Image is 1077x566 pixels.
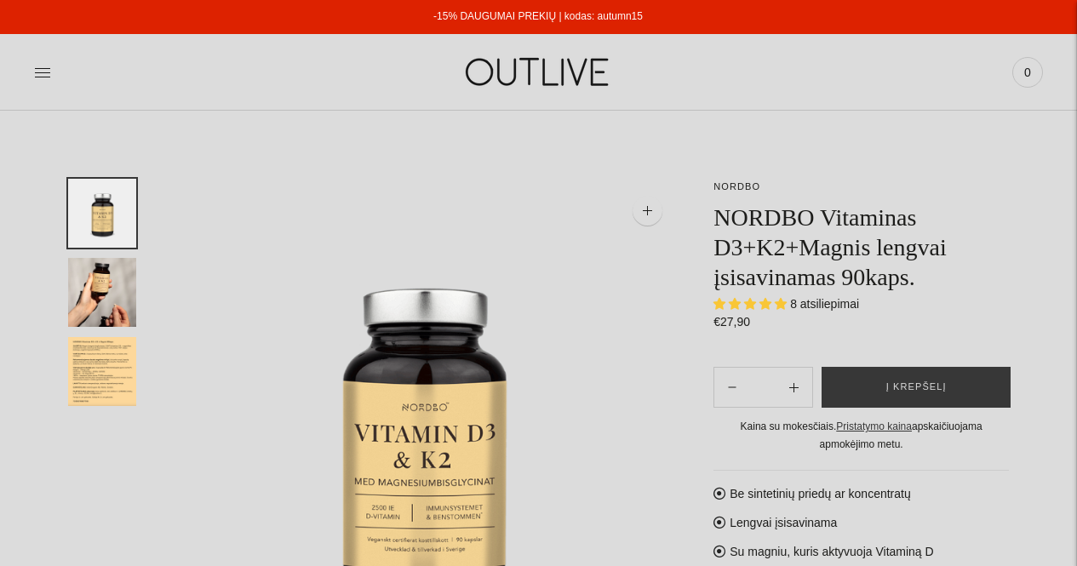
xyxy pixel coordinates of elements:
[713,418,1009,453] div: Kaina su mokesčiais. apskaičiuojama apmokėjimo metu.
[68,337,136,406] button: Translation missing: en.general.accessibility.image_thumbail
[713,203,1009,292] h1: NORDBO Vitaminas D3+K2+Magnis lengvai įsisavinamas 90kaps.
[713,297,790,311] span: 5.00 stars
[822,367,1011,408] button: Į krepšelį
[790,297,859,311] span: 8 atsiliepimai
[713,181,760,192] a: NORDBO
[714,367,750,408] button: Add product quantity
[776,367,812,408] button: Subtract product quantity
[1012,54,1043,91] a: 0
[433,10,643,22] a: -15% DAUGUMAI PREKIŲ | kodas: autumn15
[713,315,750,329] span: €27,90
[886,379,947,396] span: Į krepšelį
[836,420,912,432] a: Pristatymo kaina
[750,375,776,400] input: Product quantity
[68,258,136,327] button: Translation missing: en.general.accessibility.image_thumbail
[1016,60,1040,84] span: 0
[68,179,136,248] button: Translation missing: en.general.accessibility.image_thumbail
[433,43,645,101] img: OUTLIVE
